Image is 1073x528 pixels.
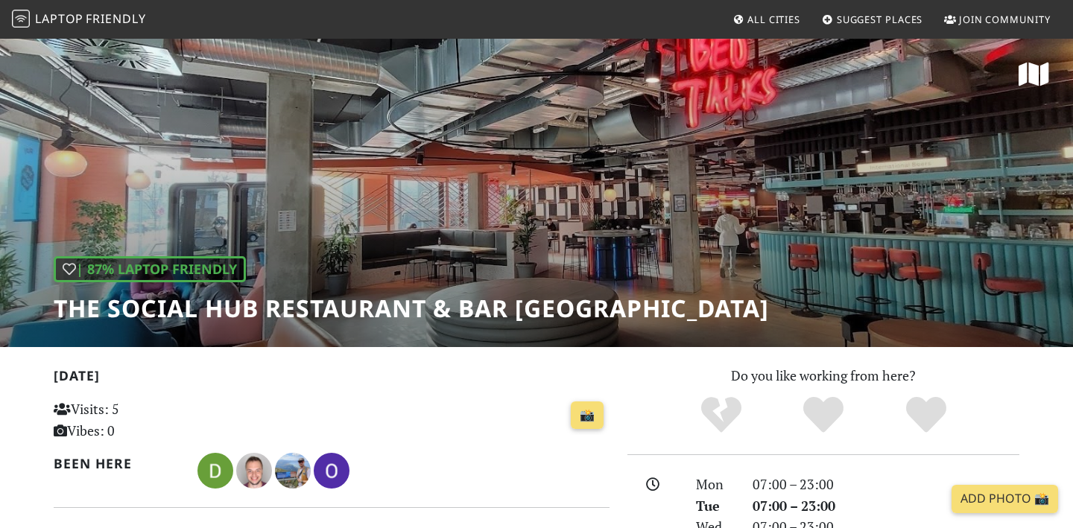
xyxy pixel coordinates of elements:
span: All Cities [747,13,800,26]
img: 5274-otar.jpg [314,453,349,489]
img: 5893-daniel.jpg [197,453,233,489]
a: LaptopFriendly LaptopFriendly [12,7,146,33]
h2: [DATE] [54,368,610,389]
div: Yes [772,395,875,436]
div: Definitely! [875,395,978,436]
div: No [670,395,773,436]
span: Join Community [959,13,1051,26]
p: Do you like working from here? [627,365,1019,387]
a: 📸 [571,401,604,430]
span: Daniel E. [197,460,236,478]
div: 07:00 – 23:00 [744,495,1028,517]
a: All Cities [727,6,806,33]
a: Add Photo 📸 [952,485,1058,513]
h2: Been here [54,456,180,471]
span: Friendly [86,10,145,27]
span: Laptop [35,10,83,27]
span: Suggest Places [837,13,923,26]
span: Tom T [275,460,314,478]
p: Visits: 5 Vibes: 0 [54,398,227,442]
span: Otar Khoperia [314,460,349,478]
img: LaptopFriendly [12,10,30,28]
img: 5810-tom.jpg [275,453,311,489]
div: Mon [687,474,744,495]
span: Danilo Aleixo [236,460,275,478]
a: Join Community [938,6,1057,33]
a: Suggest Places [816,6,929,33]
div: | 87% Laptop Friendly [54,256,246,282]
img: 5096-danilo.jpg [236,453,272,489]
div: Tue [687,495,744,517]
h1: The Social Hub Restaurant & Bar [GEOGRAPHIC_DATA] [54,294,769,322]
div: 07:00 – 23:00 [744,474,1028,495]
